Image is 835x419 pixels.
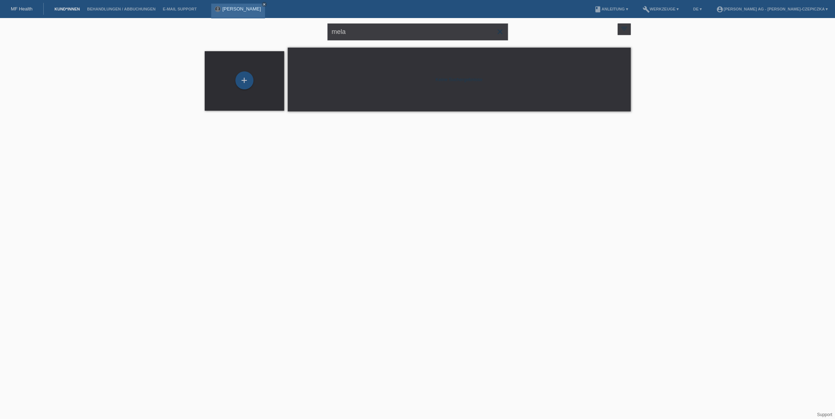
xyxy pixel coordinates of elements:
i: account_circle [716,6,723,13]
a: bookAnleitung ▾ [591,7,631,11]
i: close [262,3,266,6]
a: Support [817,412,832,417]
i: filter_list [620,25,628,33]
a: Behandlungen / Abbuchungen [83,7,159,11]
a: Kund*innen [51,7,83,11]
div: Kund*in hinzufügen [236,74,253,87]
i: build [642,6,649,13]
a: close [262,2,267,7]
a: MF Health [11,6,32,12]
a: DE ▾ [690,7,705,11]
a: [PERSON_NAME] [222,6,261,12]
a: E-Mail Support [159,7,200,11]
a: account_circle[PERSON_NAME] AG - [PERSON_NAME]-Czepiczka ▾ [713,7,831,11]
input: Suche... [327,23,508,40]
i: close [496,27,504,36]
i: book [594,6,601,13]
div: Keine Suchergebnisse [288,48,631,111]
a: buildWerkzeuge ▾ [639,7,682,11]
